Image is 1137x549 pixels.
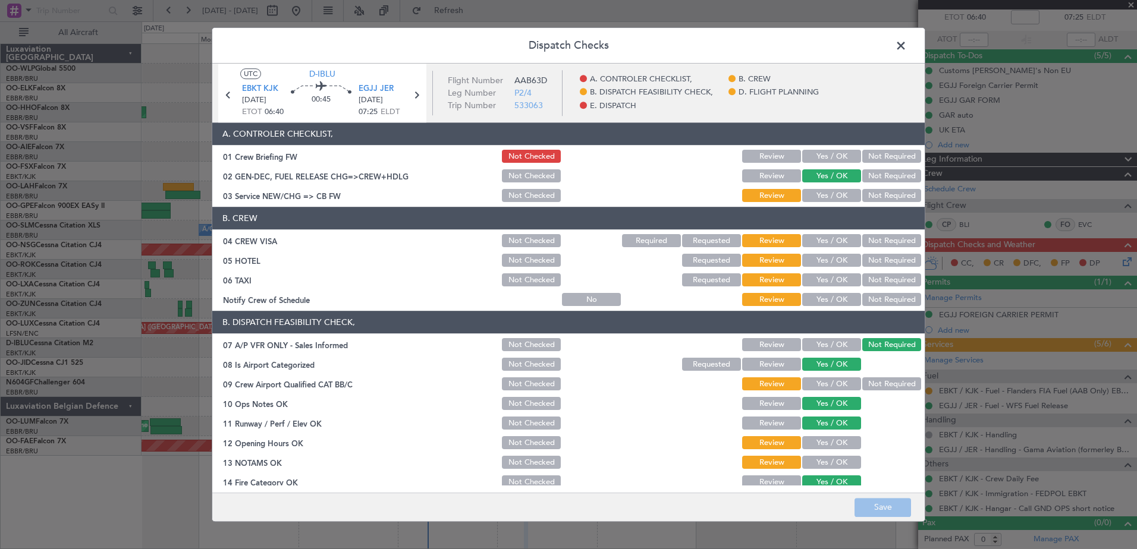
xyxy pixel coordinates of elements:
button: Not Required [862,274,921,287]
button: Not Required [862,339,921,352]
button: Not Required [862,235,921,248]
header: Dispatch Checks [212,28,925,64]
button: Not Required [862,190,921,203]
button: Not Required [862,170,921,183]
button: Not Required [862,378,921,391]
button: Not Required [862,254,921,267]
button: Not Required [862,150,921,163]
button: Not Required [862,294,921,307]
